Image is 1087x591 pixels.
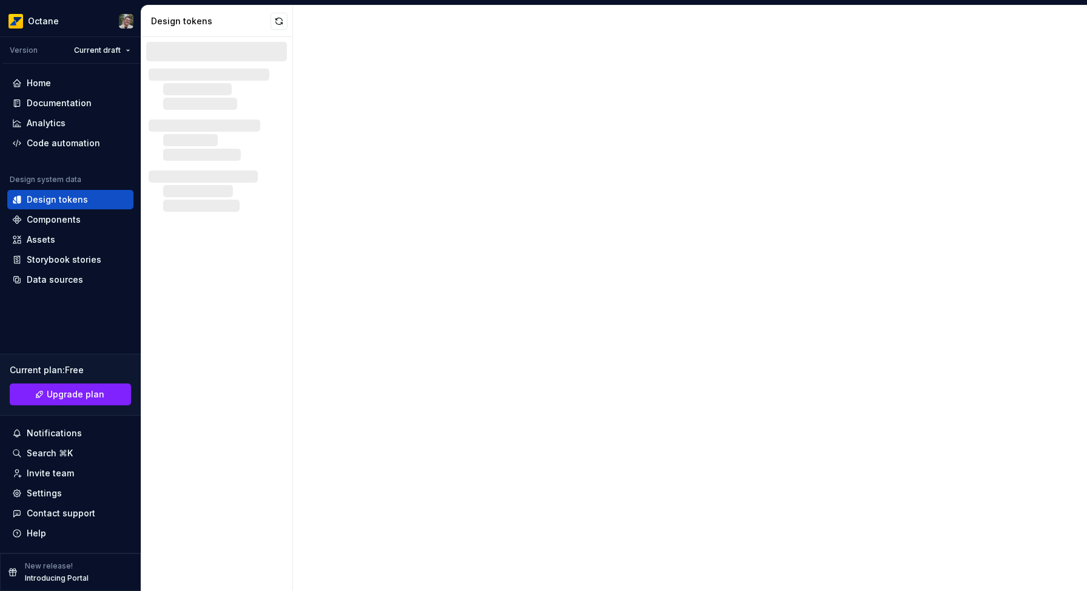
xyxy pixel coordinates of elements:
a: Analytics [7,113,133,133]
a: Assets [7,230,133,249]
a: Documentation [7,93,133,113]
div: Help [27,527,46,539]
button: Current draft [69,42,136,59]
div: Current plan : Free [10,364,131,376]
a: Home [7,73,133,93]
div: Notifications [27,427,82,439]
div: Contact support [27,507,95,519]
span: Current draft [74,46,121,55]
p: New release! [25,561,73,571]
img: Tiago [119,14,133,29]
span: Upgrade plan [47,388,104,400]
div: Settings [27,487,62,499]
div: Home [27,77,51,89]
div: Assets [27,234,55,246]
p: Introducing Portal [25,573,89,583]
div: Storybook stories [27,254,101,266]
div: Components [27,214,81,226]
div: Invite team [27,467,74,479]
div: Design tokens [27,194,88,206]
a: Storybook stories [7,250,133,269]
a: Upgrade plan [10,383,131,405]
a: Invite team [7,464,133,483]
img: e8093afa-4b23-4413-bf51-00cde92dbd3f.png [8,14,23,29]
div: Data sources [27,274,83,286]
button: Help [7,524,133,543]
div: Version [10,46,38,55]
div: Octane [28,15,59,27]
div: Documentation [27,97,92,109]
div: Analytics [27,117,66,129]
a: Components [7,210,133,229]
button: Contact support [7,504,133,523]
a: Settings [7,484,133,503]
a: Design tokens [7,190,133,209]
div: Code automation [27,137,100,149]
a: Data sources [7,270,133,289]
button: OctaneTiago [2,8,138,34]
button: Search ⌘K [7,444,133,463]
a: Code automation [7,133,133,153]
div: Design tokens [151,15,271,27]
button: Notifications [7,424,133,443]
div: Search ⌘K [27,447,73,459]
div: Design system data [10,175,81,184]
